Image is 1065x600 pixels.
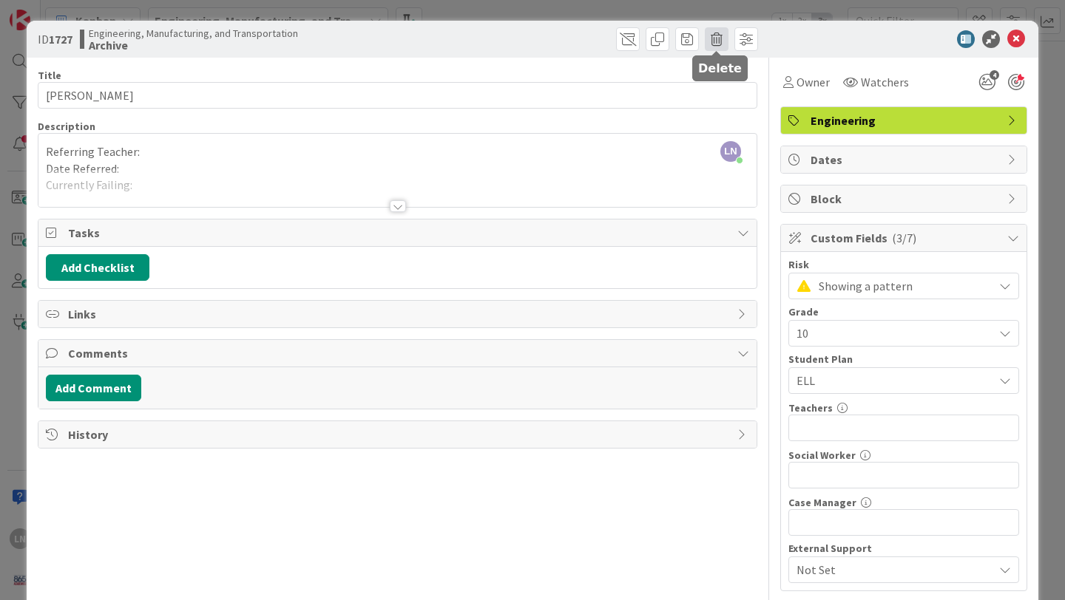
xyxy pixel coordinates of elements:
label: Teachers [788,401,833,415]
div: Risk [788,259,1019,270]
b: 1727 [49,32,72,47]
span: Links [68,305,730,323]
label: Case Manager [788,496,856,509]
span: Showing a pattern [819,276,986,296]
h5: Delete [698,61,742,75]
span: Description [38,120,95,133]
div: External Support [788,543,1019,553]
span: Not Set [797,561,993,579]
span: Block [811,190,1000,208]
span: Custom Fields [811,229,1000,247]
span: ID [38,30,72,48]
div: Grade [788,307,1019,317]
b: Archive [89,39,298,51]
p: Date Referred: [46,160,749,177]
span: Tasks [68,224,730,242]
p: Referring Teacher: [46,143,749,160]
span: History [68,426,730,443]
span: ( 3/7 ) [892,231,916,245]
span: Comments [68,344,730,362]
div: Student Plan [788,354,1019,364]
span: Owner [797,73,830,91]
label: Social Worker [788,449,856,462]
label: Title [38,69,61,82]
span: 10 [797,323,986,344]
input: type card name here... [38,82,757,109]
span: Engineering, Manufacturing, and Transportation [89,27,298,39]
span: Watchers [861,73,909,91]
button: Add Comment [46,375,141,401]
span: Dates [811,151,1000,168]
span: ELL [797,372,993,389]
button: Add Checklist [46,254,149,281]
span: LN [720,141,741,162]
span: Engineering [811,112,1000,129]
span: 4 [990,70,999,80]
